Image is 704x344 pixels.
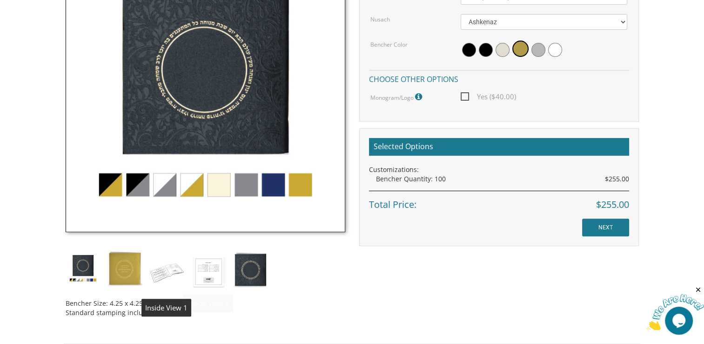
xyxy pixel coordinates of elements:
[369,165,629,174] div: Customizations:
[582,219,629,236] input: NEXT
[107,251,142,286] img: simchonim-square-gold.jpg
[233,251,268,288] img: simchonim-black-and-gold.jpg
[66,292,345,317] div: Bencher Size: 4.25 x 4.25 Standard stamping included in price.
[370,41,408,48] label: Bencher Color
[596,198,629,212] span: $255.00
[369,138,629,156] h2: Selected Options
[646,286,704,330] iframe: chat widget
[149,251,184,292] img: square-embossed-inside-1.jpg
[369,70,629,86] h4: Choose other options
[376,174,629,184] div: Bencher Quantity: 100
[191,251,226,292] img: square-embossed-inside-2.jpg
[370,15,390,23] label: Nusach
[605,174,629,184] span: $255.00
[461,91,516,103] span: Yes ($40.00)
[369,191,629,212] div: Total Price:
[66,251,101,286] img: simchonim_round_emboss.jpg
[370,91,424,103] label: Monogram/Logo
